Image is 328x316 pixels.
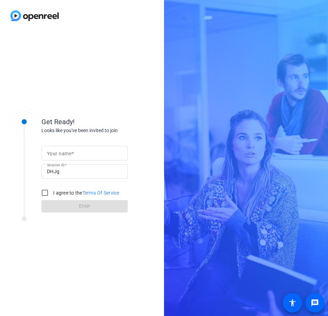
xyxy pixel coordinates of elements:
[41,117,180,127] div: Get Ready!
[83,190,119,196] a: Terms Of Service
[47,163,65,167] mat-label: Session ID
[41,127,180,134] div: Looks like you've been invited to join
[288,299,297,307] mat-icon: accessibility
[47,151,71,156] mat-label: Your name
[311,299,319,307] mat-icon: message
[52,189,119,196] label: I agree to the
